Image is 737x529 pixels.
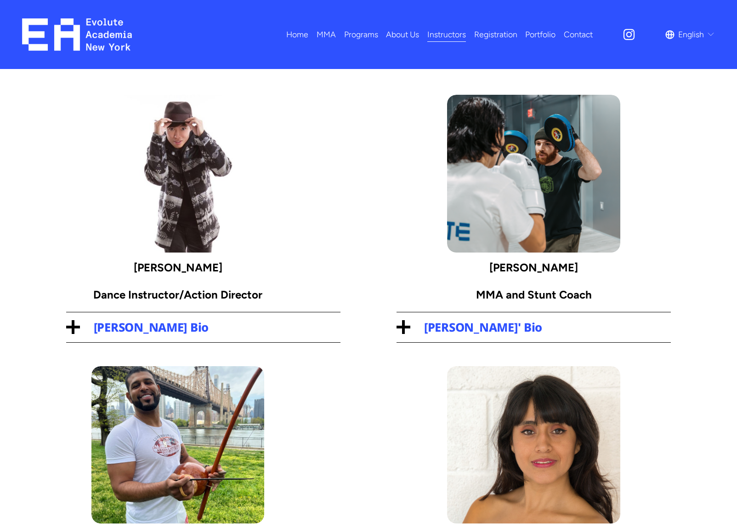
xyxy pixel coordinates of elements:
[286,26,308,42] a: Home
[80,319,341,335] span: [PERSON_NAME] Bio
[410,319,671,335] span: [PERSON_NAME]' Bio
[317,26,336,42] a: folder dropdown
[476,288,592,301] strong: MMA and Stunt Coach
[317,27,336,42] span: MMA
[489,261,578,274] strong: [PERSON_NAME]
[525,26,556,42] a: Portfolio
[66,312,341,342] button: [PERSON_NAME] Bio
[622,28,636,41] a: Instagram
[564,26,593,42] a: Contact
[93,288,262,301] strong: Dance Instructor/Action Director
[22,18,132,51] img: EA
[427,26,466,42] a: Instructors
[474,26,517,42] a: Registration
[397,312,671,342] button: [PERSON_NAME]' Bio
[344,26,378,42] a: folder dropdown
[134,261,222,274] strong: [PERSON_NAME]
[678,27,704,42] span: English
[344,27,378,42] span: Programs
[386,26,419,42] a: About Us
[665,26,715,42] div: language picker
